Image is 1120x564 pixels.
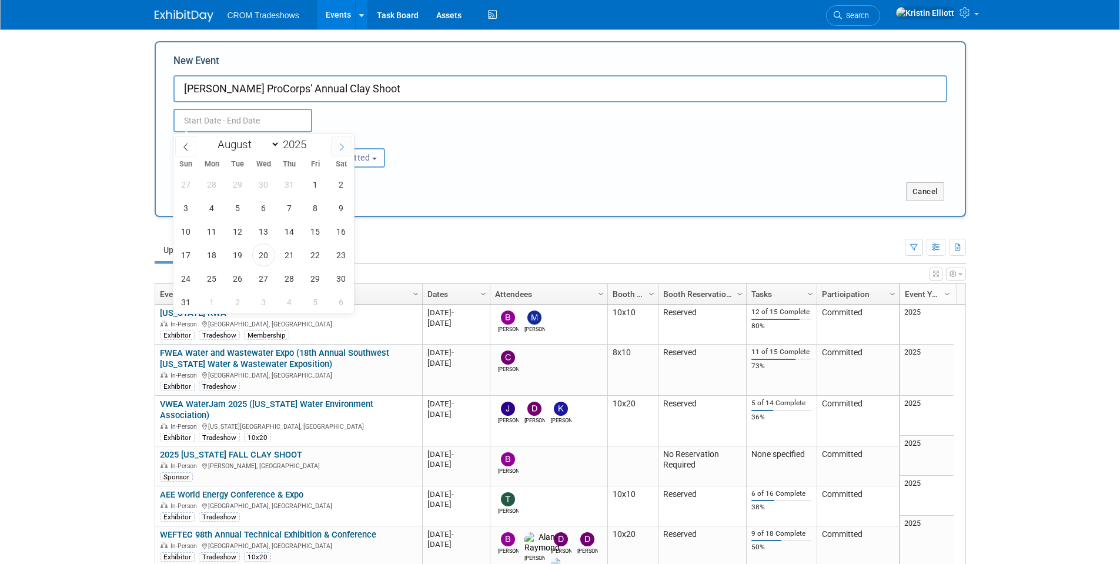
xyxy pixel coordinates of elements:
[160,319,417,329] div: [GEOGRAPHIC_DATA], [GEOGRAPHIC_DATA]
[160,460,417,470] div: [PERSON_NAME], [GEOGRAPHIC_DATA]
[304,220,327,243] span: August 15, 2025
[477,284,490,302] a: Column Settings
[330,243,353,266] span: August 23, 2025
[160,370,417,380] div: [GEOGRAPHIC_DATA], [GEOGRAPHIC_DATA]
[160,552,195,562] div: Exhibitor
[658,345,746,396] td: Reserved
[498,325,519,333] div: Branden Peterson
[822,284,891,304] a: Participation
[170,462,200,470] span: In-Person
[498,546,519,555] div: Bobby Oyenarte
[551,546,571,555] div: Daniel Haugland
[411,289,420,299] span: Column Settings
[173,54,219,72] label: New Event
[900,396,954,436] td: 2025
[817,305,899,345] td: Committed
[304,267,327,290] span: August 29, 2025
[427,358,484,368] div: [DATE]
[427,409,484,419] div: [DATE]
[199,433,240,442] div: Tradeshow
[170,321,200,328] span: In-Person
[580,532,594,546] img: Daniel Austria
[452,348,454,357] span: -
[658,446,746,486] td: No Reservation Required
[226,243,249,266] span: August 19, 2025
[226,291,249,313] span: September 2, 2025
[175,291,198,313] span: August 31, 2025
[427,529,484,539] div: [DATE]
[498,506,519,515] div: Tod Green
[278,291,301,313] span: September 4, 2025
[498,365,519,373] div: Cameron Kenyon
[328,161,354,168] span: Sat
[244,552,271,562] div: 10x20
[751,543,811,552] div: 50%
[161,542,168,548] img: In-Person Event
[596,289,606,299] span: Column Settings
[160,449,302,460] a: 2025 [US_STATE] FALL CLAY SHOOT
[200,243,223,266] span: August 18, 2025
[160,399,373,421] a: VWEA WaterJam 2025 ([US_STATE] Water Environment Association)
[330,173,353,196] span: August 2, 2025
[173,161,199,168] span: Sun
[212,137,280,152] select: Month
[278,196,301,219] span: August 7, 2025
[155,239,223,261] a: Upcoming26
[817,345,899,396] td: Committed
[160,331,195,340] div: Exhibitor
[826,5,880,26] a: Search
[427,399,484,409] div: [DATE]
[225,161,250,168] span: Tue
[199,512,240,522] div: Tradeshow
[170,502,200,510] span: In-Person
[278,173,301,196] span: July 31, 2025
[524,416,545,425] div: Daniel Austria
[199,552,240,562] div: Tradeshow
[751,348,811,356] div: 11 of 15 Complete
[330,196,353,219] span: August 9, 2025
[495,284,600,304] a: Attendees
[735,289,744,299] span: Column Settings
[200,196,223,219] span: August 4, 2025
[501,311,515,325] img: Branden Peterson
[527,311,541,325] img: Myers Carpenter
[304,291,327,313] span: September 5, 2025
[199,382,240,391] div: Tradeshow
[160,512,195,522] div: Exhibitor
[501,452,515,466] img: Branden Peterson
[409,284,422,302] a: Column Settings
[452,399,454,408] span: -
[577,546,598,555] div: Daniel Austria
[252,243,275,266] span: August 20, 2025
[479,289,488,299] span: Column Settings
[607,396,658,446] td: 10x20
[524,325,545,333] div: Myers Carpenter
[170,372,200,379] span: In-Person
[278,267,301,290] span: August 28, 2025
[330,220,353,243] span: August 16, 2025
[900,436,954,476] td: 2025
[427,284,482,304] a: Dates
[161,462,168,468] img: In-Person Event
[161,423,168,429] img: In-Person Event
[226,173,249,196] span: July 29, 2025
[607,345,658,396] td: 8x10
[173,75,947,102] input: Name of Trade Show / Conference
[276,161,302,168] span: Thu
[527,402,541,416] img: Daniel Austria
[501,492,515,506] img: Tod Green
[452,530,454,539] span: -
[554,532,568,546] img: Daniel Haugland
[160,529,376,540] a: WEFTEC 98th Annual Technical Exhibition & Conference
[175,220,198,243] span: August 10, 2025
[427,499,484,509] div: [DATE]
[252,220,275,243] span: August 13, 2025
[226,267,249,290] span: August 26, 2025
[160,489,303,500] a: AEE World Energy Conference & Expo
[900,345,954,396] td: 2025
[200,267,223,290] span: August 25, 2025
[427,539,484,549] div: [DATE]
[751,362,811,371] div: 73%
[751,322,811,331] div: 80%
[160,382,195,391] div: Exhibitor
